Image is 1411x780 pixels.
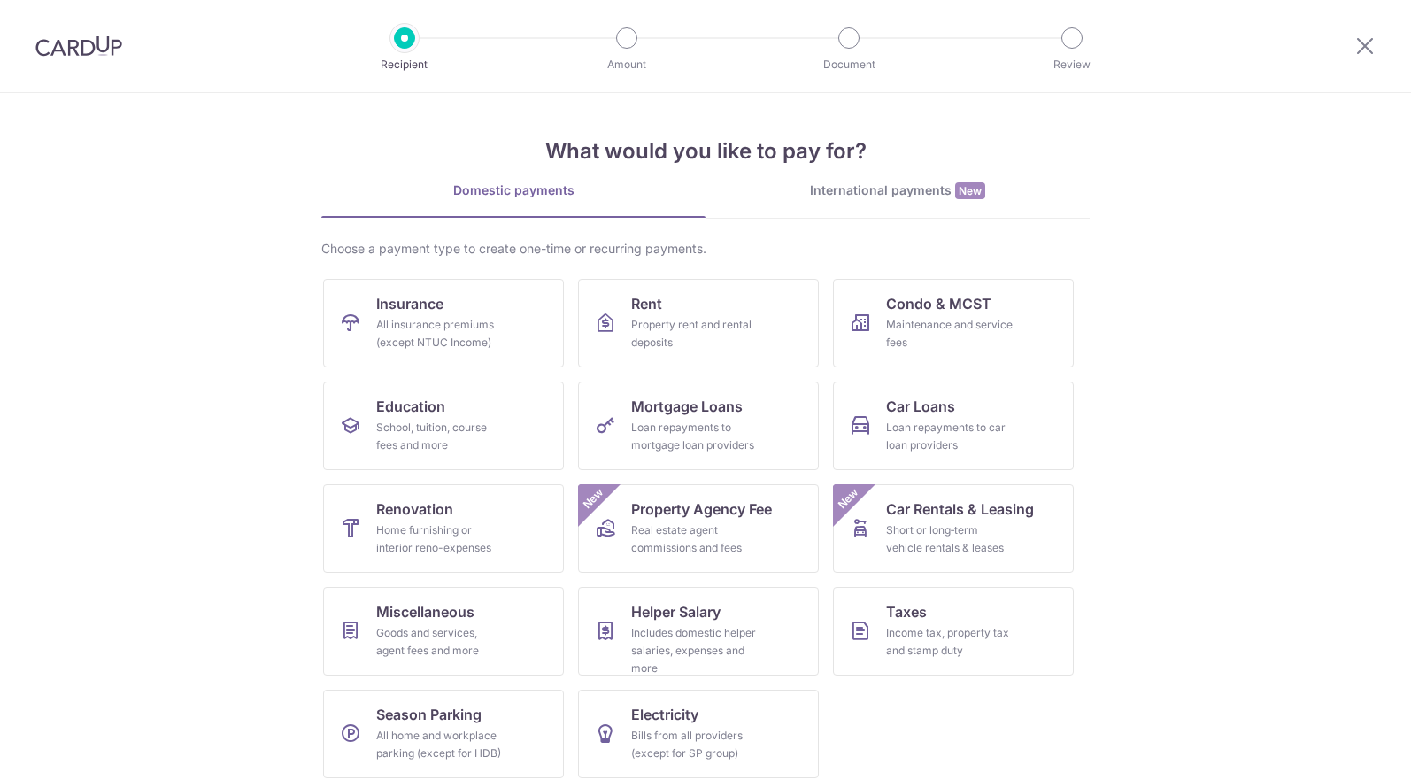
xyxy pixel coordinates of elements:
a: Car Rentals & LeasingShort or long‑term vehicle rentals & leasesNew [833,484,1074,573]
a: Season ParkingAll home and workplace parking (except for HDB) [323,690,564,778]
a: Mortgage LoansLoan repayments to mortgage loan providers [578,382,819,470]
div: All insurance premiums (except NTUC Income) [376,316,504,351]
div: Loan repayments to mortgage loan providers [631,419,759,454]
div: School, tuition, course fees and more [376,419,504,454]
div: International payments [705,181,1090,200]
h4: What would you like to pay for? [321,135,1090,167]
span: Mortgage Loans [631,396,743,417]
img: CardUp [35,35,122,57]
p: Amount [561,56,692,73]
a: TaxesIncome tax, property tax and stamp duty [833,587,1074,676]
a: Car LoansLoan repayments to car loan providers [833,382,1074,470]
a: RenovationHome furnishing or interior reno-expenses [323,484,564,573]
span: Miscellaneous [376,601,474,622]
div: All home and workplace parking (except for HDB) [376,727,504,762]
div: Choose a payment type to create one-time or recurring payments. [321,240,1090,258]
div: Loan repayments to car loan providers [886,419,1014,454]
span: New [579,484,608,514]
span: Taxes [886,601,927,622]
span: Condo & MCST [886,293,991,314]
span: Renovation [376,498,453,520]
span: Education [376,396,445,417]
span: Electricity [631,704,698,725]
iframe: Opens a widget where you can find more information [1298,727,1393,771]
span: New [955,182,985,199]
span: Car Loans [886,396,955,417]
div: Real estate agent commissions and fees [631,521,759,557]
div: Bills from all providers (except for SP group) [631,727,759,762]
a: Property Agency FeeReal estate agent commissions and feesNew [578,484,819,573]
span: Car Rentals & Leasing [886,498,1034,520]
a: Condo & MCSTMaintenance and service fees [833,279,1074,367]
a: Helper SalaryIncludes domestic helper salaries, expenses and more [578,587,819,676]
a: ElectricityBills from all providers (except for SP group) [578,690,819,778]
span: Rent [631,293,662,314]
div: Maintenance and service fees [886,316,1014,351]
div: Goods and services, agent fees and more [376,624,504,660]
a: InsuranceAll insurance premiums (except NTUC Income) [323,279,564,367]
p: Document [783,56,914,73]
div: Includes domestic helper salaries, expenses and more [631,624,759,677]
div: Domestic payments [321,181,705,199]
span: Season Parking [376,704,482,725]
div: Property rent and rental deposits [631,316,759,351]
div: Home furnishing or interior reno-expenses [376,521,504,557]
a: MiscellaneousGoods and services, agent fees and more [323,587,564,676]
span: New [834,484,863,514]
p: Recipient [339,56,470,73]
p: Review [1006,56,1137,73]
a: RentProperty rent and rental deposits [578,279,819,367]
span: Insurance [376,293,443,314]
div: Short or long‑term vehicle rentals & leases [886,521,1014,557]
a: EducationSchool, tuition, course fees and more [323,382,564,470]
span: Property Agency Fee [631,498,772,520]
span: Helper Salary [631,601,721,622]
div: Income tax, property tax and stamp duty [886,624,1014,660]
